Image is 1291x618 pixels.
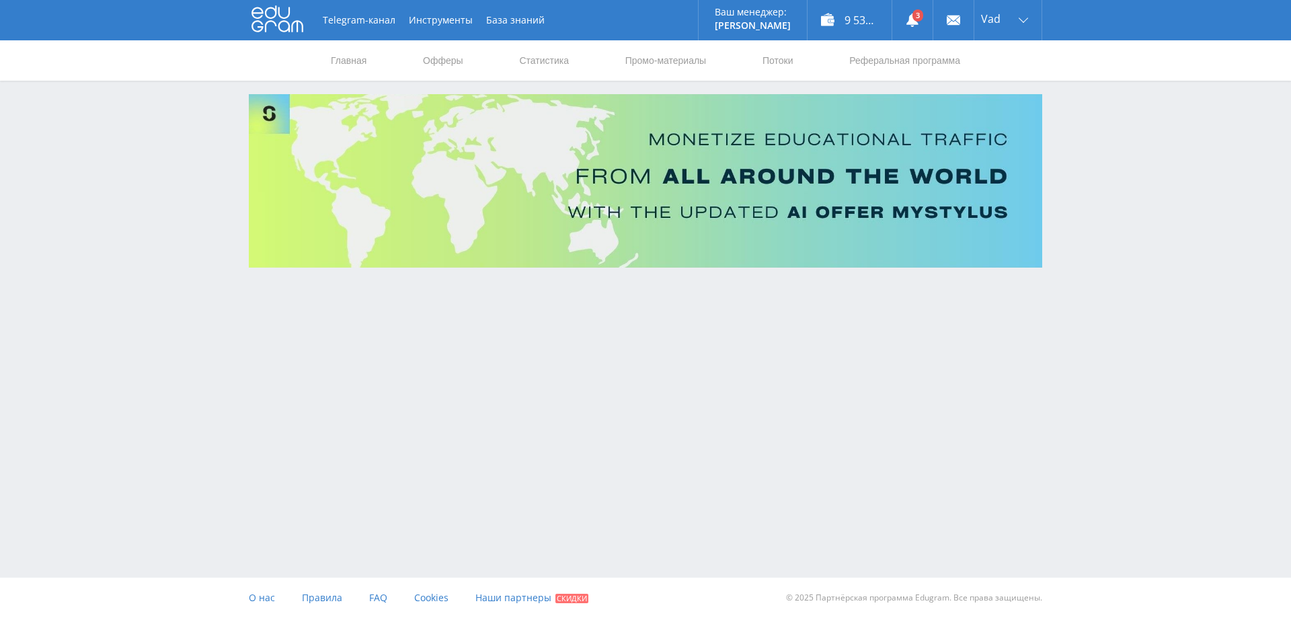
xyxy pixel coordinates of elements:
p: Ваш менеджер: [715,7,791,17]
a: Правила [302,578,342,618]
a: Реферальная программа [848,40,962,81]
a: Cookies [414,578,448,618]
a: FAQ [369,578,387,618]
img: Banner [249,94,1042,268]
span: О нас [249,591,275,604]
a: Потоки [761,40,795,81]
div: © 2025 Партнёрская программа Edugram. Все права защищены. [652,578,1042,618]
span: Наши партнеры [475,591,551,604]
span: Скидки [555,594,588,603]
p: [PERSON_NAME] [715,20,791,31]
a: Офферы [422,40,465,81]
span: Cookies [414,591,448,604]
span: Правила [302,591,342,604]
a: Промо-материалы [624,40,707,81]
a: Статистика [518,40,570,81]
span: FAQ [369,591,387,604]
a: Наши партнеры Скидки [475,578,588,618]
a: Главная [329,40,368,81]
span: Vad [981,13,1001,24]
a: О нас [249,578,275,618]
